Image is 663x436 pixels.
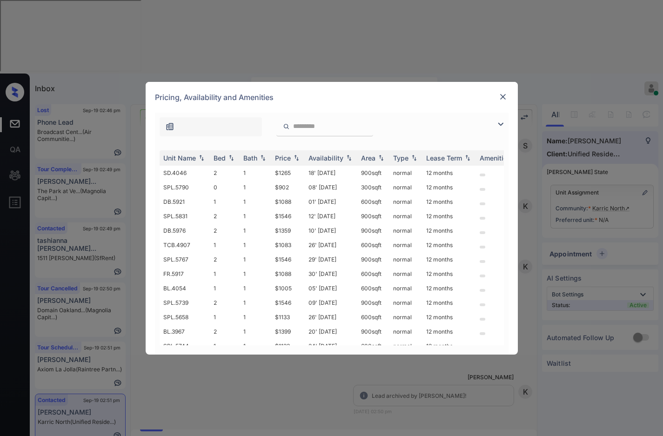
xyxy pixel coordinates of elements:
[305,267,357,281] td: 30' [DATE]
[160,195,210,209] td: DB.5921
[240,195,271,209] td: 1
[240,223,271,238] td: 1
[271,252,305,267] td: $1546
[480,154,511,162] div: Amenities
[210,166,240,180] td: 2
[227,154,236,161] img: sorting
[463,154,472,161] img: sorting
[357,252,389,267] td: 900 sqft
[271,295,305,310] td: $1546
[271,267,305,281] td: $1088
[389,281,422,295] td: normal
[243,154,257,162] div: Bath
[422,281,476,295] td: 12 months
[389,209,422,223] td: normal
[163,154,196,162] div: Unit Name
[357,166,389,180] td: 900 sqft
[210,180,240,195] td: 0
[240,295,271,310] td: 1
[210,339,240,353] td: 1
[305,281,357,295] td: 05' [DATE]
[240,310,271,324] td: 1
[389,238,422,252] td: normal
[308,154,343,162] div: Availability
[210,238,240,252] td: 1
[305,295,357,310] td: 09' [DATE]
[422,295,476,310] td: 12 months
[344,154,354,161] img: sorting
[389,166,422,180] td: normal
[271,166,305,180] td: $1265
[357,209,389,223] td: 900 sqft
[357,238,389,252] td: 600 sqft
[305,310,357,324] td: 26' [DATE]
[160,339,210,353] td: SPL.5744
[160,209,210,223] td: SPL.5831
[376,154,386,161] img: sorting
[160,223,210,238] td: DB.5976
[389,252,422,267] td: normal
[240,180,271,195] td: 1
[283,122,290,131] img: icon-zuma
[271,180,305,195] td: $902
[210,295,240,310] td: 2
[214,154,226,162] div: Bed
[389,267,422,281] td: normal
[240,339,271,353] td: 1
[361,154,375,162] div: Area
[240,324,271,339] td: 1
[357,339,389,353] td: 600 sqft
[422,310,476,324] td: 12 months
[357,195,389,209] td: 600 sqft
[210,195,240,209] td: 1
[305,324,357,339] td: 20' [DATE]
[389,295,422,310] td: normal
[210,252,240,267] td: 2
[210,281,240,295] td: 1
[357,310,389,324] td: 600 sqft
[240,209,271,223] td: 1
[422,238,476,252] td: 12 months
[146,82,518,113] div: Pricing, Availability and Amenities
[305,180,357,195] td: 08' [DATE]
[422,209,476,223] td: 12 months
[160,324,210,339] td: BL.3967
[305,195,357,209] td: 01' [DATE]
[210,310,240,324] td: 1
[357,180,389,195] td: 300 sqft
[422,267,476,281] td: 12 months
[240,166,271,180] td: 1
[160,281,210,295] td: BL.4054
[393,154,409,162] div: Type
[357,267,389,281] td: 600 sqft
[271,223,305,238] td: $1359
[422,166,476,180] td: 12 months
[197,154,206,161] img: sorting
[305,252,357,267] td: 29' [DATE]
[389,324,422,339] td: normal
[160,267,210,281] td: FR.5917
[271,339,305,353] td: $1133
[389,223,422,238] td: normal
[357,324,389,339] td: 900 sqft
[210,267,240,281] td: 1
[389,339,422,353] td: normal
[357,295,389,310] td: 900 sqft
[389,180,422,195] td: normal
[305,223,357,238] td: 10' [DATE]
[240,281,271,295] td: 1
[210,324,240,339] td: 2
[498,92,508,101] img: close
[422,324,476,339] td: 12 months
[357,223,389,238] td: 900 sqft
[389,195,422,209] td: normal
[389,310,422,324] td: normal
[426,154,462,162] div: Lease Term
[271,195,305,209] td: $1088
[160,295,210,310] td: SPL.5739
[271,209,305,223] td: $1546
[422,339,476,353] td: 12 months
[160,310,210,324] td: SPL.5658
[160,180,210,195] td: SPL.5790
[240,267,271,281] td: 1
